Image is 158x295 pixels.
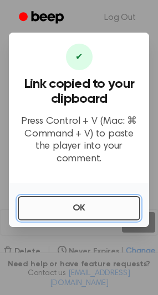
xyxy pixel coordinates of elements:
[18,115,140,165] p: Press Control + V (Mac: ⌘ Command + V) to paste the player into your comment.
[93,4,147,31] a: Log Out
[11,7,74,29] a: Beep
[18,196,140,220] button: OK
[18,77,140,107] h3: Link copied to your clipboard
[66,44,93,70] div: ✔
